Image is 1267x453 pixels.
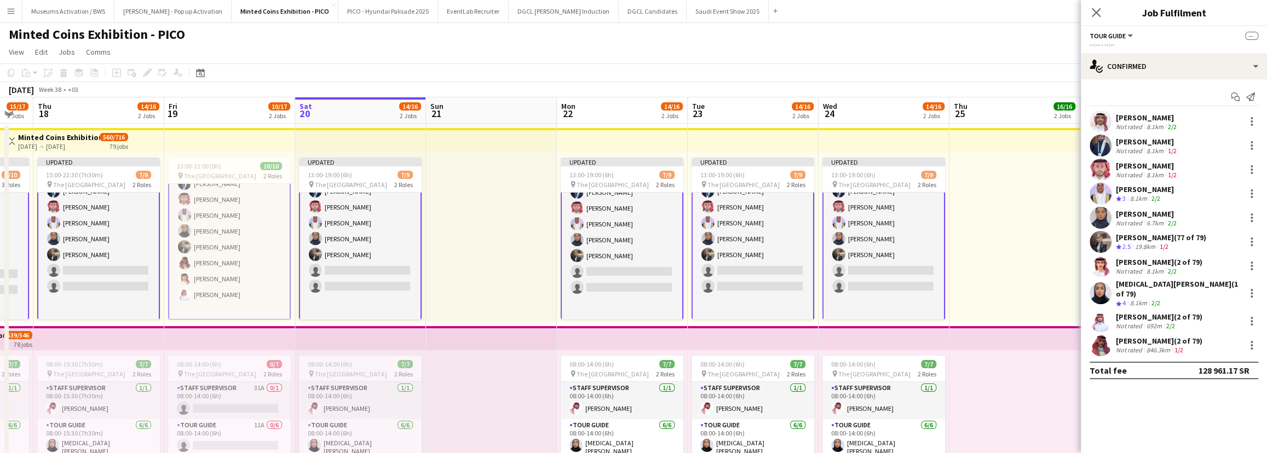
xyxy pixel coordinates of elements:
[22,1,114,22] button: Museums Activation / BWS
[692,158,814,166] div: Updated
[298,107,312,120] span: 20
[299,148,422,328] app-card-role: Tour Guide32A6/813:00-19:00 (6h)[PERSON_NAME][PERSON_NAME][PERSON_NAME][PERSON_NAME][PERSON_NAME]...
[1144,267,1166,275] div: 8.1km
[561,158,683,166] div: Updated
[692,148,814,328] app-card-role: Tour Guide32A6/813:00-19:00 (6h)[PERSON_NAME][PERSON_NAME][PERSON_NAME][PERSON_NAME][PERSON_NAME]...
[4,331,32,339] span: 539/546
[168,382,291,419] app-card-role: Staff Supervisor31A0/108:00-14:00 (6h)
[1116,312,1202,322] div: [PERSON_NAME] (2 of 79)
[918,181,936,189] span: 2 Roles
[46,171,103,179] span: 15:00-22:30 (7h30m)
[399,102,421,111] span: 14/16
[37,158,160,320] div: Updated15:00-22:30 (7h30m)7/9 The [GEOGRAPHIC_DATA]2 RolesTour Guide32A6/815:00-22:30 (7h30m)[PER...
[184,172,256,180] span: The [GEOGRAPHIC_DATA]
[168,158,291,320] div: 13:00-21:00 (8h)10/10 The [GEOGRAPHIC_DATA]2 Roles13:00-21:00 (8h)[PERSON_NAME][PERSON_NAME][PERS...
[1168,267,1177,275] app-skills-label: 2/2
[9,47,24,57] span: View
[822,382,945,419] app-card-role: Staff Supervisor1/108:00-14:00 (6h)[PERSON_NAME]
[690,107,705,120] span: 23
[1116,209,1179,219] div: [PERSON_NAME]
[659,360,675,368] span: 7/7
[1168,171,1177,179] app-skills-label: 1/2
[561,158,683,320] app-job-card: Updated13:00-19:00 (6h)7/9 The [GEOGRAPHIC_DATA]2 RolesTour Guide32A6/813:00-19:00 (6h)[PERSON_NA...
[35,47,48,57] span: Edit
[790,171,805,179] span: 7/9
[692,101,705,111] span: Tue
[53,181,125,189] span: The [GEOGRAPHIC_DATA]
[792,102,814,111] span: 14/16
[136,360,151,368] span: 7/7
[2,370,20,378] span: 2 Roles
[656,370,675,378] span: 2 Roles
[184,370,256,378] span: The [GEOGRAPHIC_DATA]
[68,85,78,94] div: +03
[921,360,936,368] span: 7/7
[315,181,387,189] span: The [GEOGRAPHIC_DATA]
[822,158,945,320] app-job-card: Updated13:00-19:00 (6h)7/9 The [GEOGRAPHIC_DATA]2 RolesTour Guide32A6/813:00-19:00 (6h)[PERSON_NA...
[687,1,769,22] button: Saudi Event Show 2025
[308,171,352,179] span: 13:00-19:00 (6h)
[268,102,290,111] span: 10/17
[53,370,125,378] span: The [GEOGRAPHIC_DATA]
[661,112,682,120] div: 2 Jobs
[561,382,683,419] app-card-role: Staff Supervisor1/108:00-14:00 (6h)[PERSON_NAME]
[110,141,128,150] div: 79 jobs
[561,149,683,329] app-card-role: Tour Guide32A6/813:00-19:00 (6h)[PERSON_NAME][PERSON_NAME][PERSON_NAME][PERSON_NAME][PERSON_NAME]...
[1144,219,1166,227] div: 6.7km
[82,45,115,59] a: Comms
[394,370,413,378] span: 2 Roles
[1081,53,1267,79] div: Confirmed
[707,181,780,189] span: The [GEOGRAPHIC_DATA]
[394,181,413,189] span: 2 Roles
[398,360,413,368] span: 7/7
[308,360,352,368] span: 08:00-14:00 (6h)
[260,162,282,170] span: 10/10
[315,370,387,378] span: The [GEOGRAPHIC_DATA]
[7,102,28,111] span: 15/17
[821,107,837,120] span: 24
[1144,171,1166,179] div: 8.1km
[100,133,128,141] span: 560/716
[561,101,575,111] span: Mon
[299,158,422,166] div: Updated
[299,382,422,419] app-card-role: Staff Supervisor1/108:00-14:00 (6h)[PERSON_NAME]
[822,158,945,166] div: Updated
[86,47,111,57] span: Comms
[577,181,649,189] span: The [GEOGRAPHIC_DATA]
[167,107,177,120] span: 19
[1245,32,1258,40] span: --
[136,171,151,179] span: 7/9
[1122,194,1126,202] span: 3
[300,101,312,111] span: Sat
[1151,299,1160,307] app-skills-label: 2/2
[831,171,876,179] span: 13:00-19:00 (6h)
[838,370,911,378] span: The [GEOGRAPHIC_DATA]
[619,1,687,22] button: DGCL Candidates
[1090,365,1127,376] div: Total fee
[1116,147,1144,155] div: Not rated
[1122,299,1126,307] span: 4
[137,102,159,111] span: 14/16
[1116,161,1179,171] div: [PERSON_NAME]
[18,142,100,150] div: [DATE] → [DATE]
[59,47,75,57] span: Jobs
[7,112,28,120] div: 2 Jobs
[267,360,282,368] span: 0/7
[1054,112,1075,120] div: 2 Jobs
[1144,346,1172,354] div: 846.3km
[692,382,814,419] app-card-role: Staff Supervisor1/108:00-14:00 (6h)[PERSON_NAME]
[1116,219,1144,227] div: Not rated
[659,171,675,179] span: 7/9
[923,112,944,120] div: 2 Jobs
[1116,336,1202,346] div: [PERSON_NAME] (2 of 79)
[37,158,160,166] div: Updated
[509,1,619,22] button: DGCL [PERSON_NAME] Induction
[1116,279,1241,299] div: [MEDICAL_DATA][PERSON_NAME] (1 of 79)
[430,101,444,111] span: Sun
[1116,113,1179,123] div: [PERSON_NAME]
[923,102,945,111] span: 14/16
[168,140,291,320] app-card-role: 13:00-21:00 (8h)[PERSON_NAME][PERSON_NAME][PERSON_NAME][PERSON_NAME][PERSON_NAME][PERSON_NAME][PE...
[569,360,614,368] span: 08:00-14:00 (6h)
